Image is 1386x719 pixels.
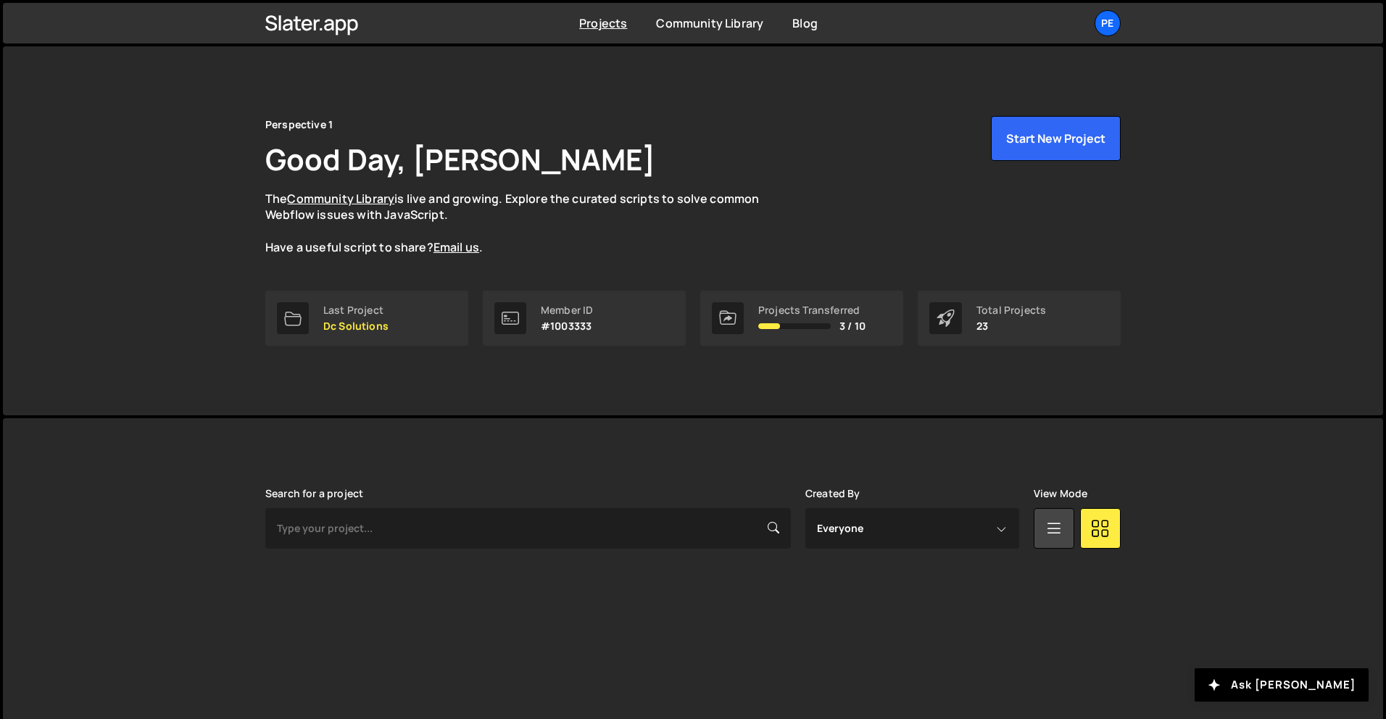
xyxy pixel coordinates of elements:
[323,304,389,316] div: Last Project
[656,15,763,31] a: Community Library
[1034,488,1087,499] label: View Mode
[839,320,866,332] span: 3 / 10
[1195,668,1369,702] button: Ask [PERSON_NAME]
[976,320,1046,332] p: 23
[287,191,394,207] a: Community Library
[265,291,468,346] a: Last Project Dc Solutions
[579,15,627,31] a: Projects
[1095,10,1121,36] a: Pe
[433,239,479,255] a: Email us
[541,304,593,316] div: Member ID
[265,488,363,499] label: Search for a project
[976,304,1046,316] div: Total Projects
[265,191,787,256] p: The is live and growing. Explore the curated scripts to solve common Webflow issues with JavaScri...
[265,508,791,549] input: Type your project...
[265,139,655,179] h1: Good Day, [PERSON_NAME]
[991,116,1121,161] button: Start New Project
[792,15,818,31] a: Blog
[541,320,593,332] p: #1003333
[805,488,860,499] label: Created By
[758,304,866,316] div: Projects Transferred
[323,320,389,332] p: Dc Solutions
[265,116,333,133] div: Perspective 1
